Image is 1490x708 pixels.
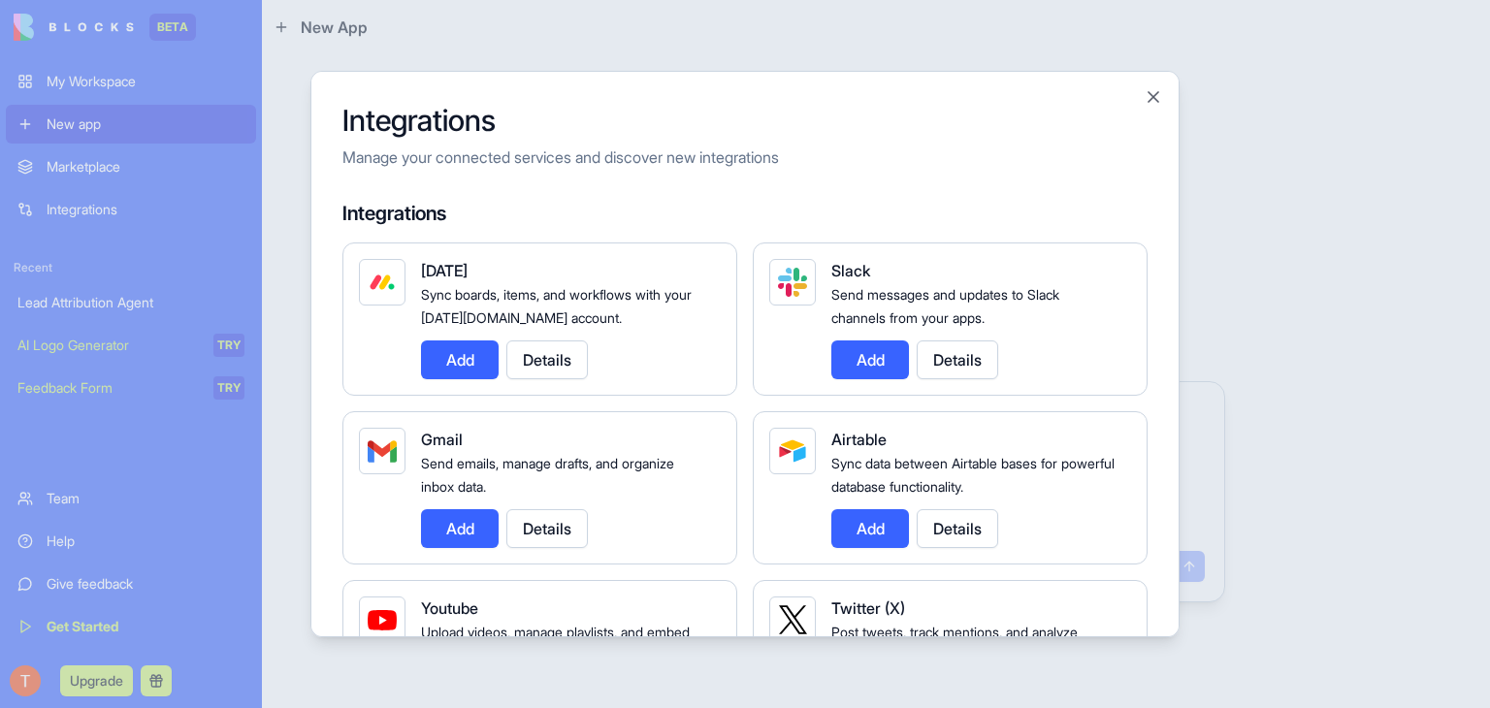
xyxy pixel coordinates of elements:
[506,340,588,379] button: Details
[421,598,478,618] span: Youtube
[342,103,1148,138] h2: Integrations
[421,286,692,326] span: Sync boards, items, and workflows with your [DATE][DOMAIN_NAME] account.
[917,509,998,548] button: Details
[831,455,1115,495] span: Sync data between Airtable bases for powerful database functionality.
[342,145,1148,169] p: Manage your connected services and discover new integrations
[421,455,674,495] span: Send emails, manage drafts, and organize inbox data.
[831,598,905,618] span: Twitter (X)
[831,286,1059,326] span: Send messages and updates to Slack channels from your apps.
[831,509,909,548] button: Add
[421,340,499,379] button: Add
[831,261,870,280] span: Slack
[831,624,1078,663] span: Post tweets, track mentions, and analyze engagement data.
[831,340,909,379] button: Add
[506,509,588,548] button: Details
[421,624,690,663] span: Upload videos, manage playlists, and embed content.
[917,340,998,379] button: Details
[421,261,468,280] span: [DATE]
[421,509,499,548] button: Add
[831,430,887,449] span: Airtable
[421,430,463,449] span: Gmail
[342,200,1148,227] h4: Integrations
